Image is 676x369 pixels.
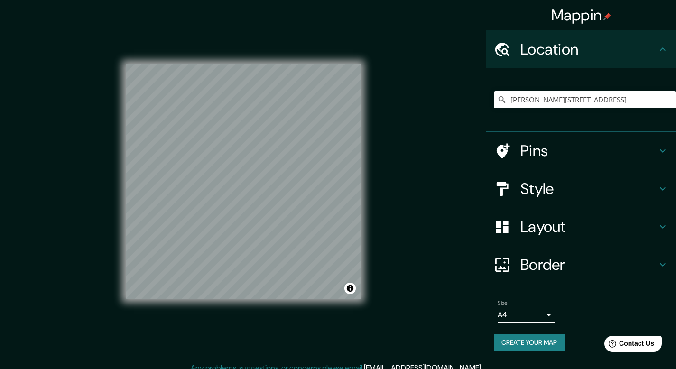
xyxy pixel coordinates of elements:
[520,179,657,198] h4: Style
[520,141,657,160] h4: Pins
[520,255,657,274] h4: Border
[486,132,676,170] div: Pins
[486,208,676,246] div: Layout
[498,307,555,323] div: A4
[603,13,611,20] img: pin-icon.png
[494,91,676,108] input: Pick your city or area
[486,246,676,284] div: Border
[486,170,676,208] div: Style
[486,30,676,68] div: Location
[592,332,666,359] iframe: Help widget launcher
[344,283,356,294] button: Toggle attribution
[126,64,361,299] canvas: Map
[520,217,657,236] h4: Layout
[494,334,565,351] button: Create your map
[551,6,611,25] h4: Mappin
[498,299,508,307] label: Size
[520,40,657,59] h4: Location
